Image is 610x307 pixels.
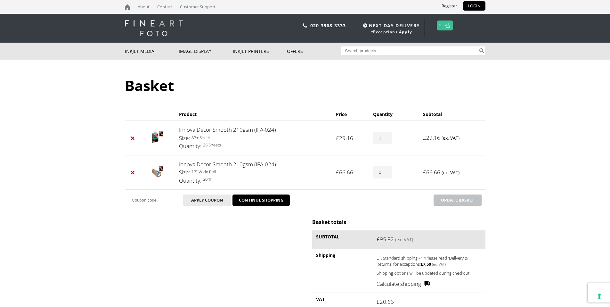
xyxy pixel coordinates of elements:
p: 25 Sheets [179,141,328,149]
th: Subtotal [419,108,485,120]
bdi: 29.16 [336,134,353,142]
dt: Quantity: [179,177,201,185]
img: basket.svg [445,23,450,28]
p: A3+ Sheet [179,134,328,141]
p: 30m [179,176,328,183]
a: CONTINUE SHOPPING [232,195,290,206]
a: Innova Decor Smooth 210gsm (IFA-024) [179,161,276,168]
p: 17" Wide Roll [179,168,328,176]
a: Calculate shipping [377,280,430,288]
bdi: 29.16 [423,134,440,141]
a: Remove Innova Decor Smooth 210gsm (IFA-024) from basket [129,168,137,177]
button: Update basket [434,195,482,206]
a: Exceptions Apply [373,29,412,35]
button: Apply coupon [183,195,231,206]
input: Product quantity [373,166,392,178]
dt: Quantity: [179,142,201,150]
a: Inkjet Printers [233,43,287,60]
a: Offers [287,43,341,60]
button: Your consent preferences for tracking technologies [594,291,605,302]
span: £ [421,261,423,267]
small: (ex. VAT) [442,170,460,176]
a: Inkjet Media [125,43,179,60]
a: Register [437,1,462,11]
a: Image Display [179,43,233,60]
a: Remove Innova Decor Smooth 210gsm (IFA-024) from basket [129,134,137,142]
img: Innova Decor Smooth 210gsm (IFA-024) [152,165,163,178]
a: LOGIN [463,1,485,11]
img: phone.svg [303,23,307,28]
h2: Basket totals [312,219,485,226]
bdi: 66.66 [336,169,353,176]
input: Search products… [341,46,478,55]
input: Coupon code [129,195,177,206]
a: 2 [439,21,442,30]
input: Product quantity [373,132,392,144]
th: Shipping [312,249,373,293]
span: £ [377,298,380,305]
h1: Basket [125,76,485,95]
th: Product [175,108,332,120]
th: Quantity [369,108,419,120]
label: UK Standard shipping - **Please read 'Delivery & Returns' for exceptions: [377,254,471,268]
dt: Size: [179,134,190,142]
span: £ [377,236,380,243]
small: (ex. VAT) [432,262,446,267]
bdi: 7.50 [421,261,431,267]
button: Search [478,46,485,55]
a: 020 3968 3333 [310,22,346,29]
small: (ex. VAT) [395,236,413,243]
img: Innova Decor Smooth 210gsm (IFA-024) [152,130,163,143]
bdi: 66.66 [423,169,440,176]
th: Price [332,108,370,120]
span: NEXT DAY DELIVERY [362,22,420,29]
th: Subtotal [312,230,373,249]
bdi: 95.82 [377,236,394,243]
bdi: 20.66 [377,298,394,305]
a: Innova Decor Smooth 210gsm (IFA-024) [179,126,276,133]
img: time.svg [363,23,367,28]
span: £ [423,134,426,141]
span: £ [336,169,339,176]
span: £ [423,169,426,176]
small: (ex. VAT) [442,135,460,141]
span: £ [336,134,339,142]
dt: Size: [179,168,190,177]
img: logo-white.svg [125,20,183,36]
p: Shipping options will be updated during checkout. [377,270,481,277]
